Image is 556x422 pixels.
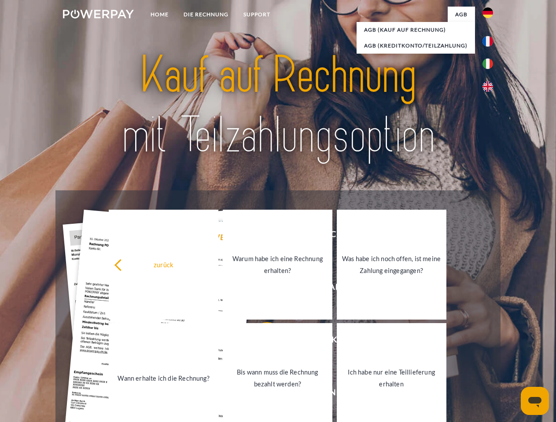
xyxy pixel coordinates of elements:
div: Warum habe ich eine Rechnung erhalten? [228,253,327,276]
a: SUPPORT [236,7,278,22]
div: Ich habe nur eine Teillieferung erhalten [342,366,441,390]
img: fr [482,36,493,47]
div: Was habe ich noch offen, ist meine Zahlung eingegangen? [342,253,441,276]
img: de [482,7,493,18]
div: zurück [114,258,213,270]
a: Home [143,7,176,22]
a: AGB (Kauf auf Rechnung) [357,22,475,38]
a: agb [448,7,475,22]
iframe: Schaltfläche zum Öffnen des Messaging-Fensters [521,387,549,415]
a: Was habe ich noch offen, ist meine Zahlung eingegangen? [337,210,446,320]
a: DIE RECHNUNG [176,7,236,22]
div: Bis wann muss die Rechnung bezahlt werden? [228,366,327,390]
img: it [482,58,493,69]
img: logo-powerpay-white.svg [63,10,134,18]
div: Wann erhalte ich die Rechnung? [114,372,213,384]
img: en [482,81,493,92]
img: title-powerpay_de.svg [84,42,472,168]
a: AGB (Kreditkonto/Teilzahlung) [357,38,475,54]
